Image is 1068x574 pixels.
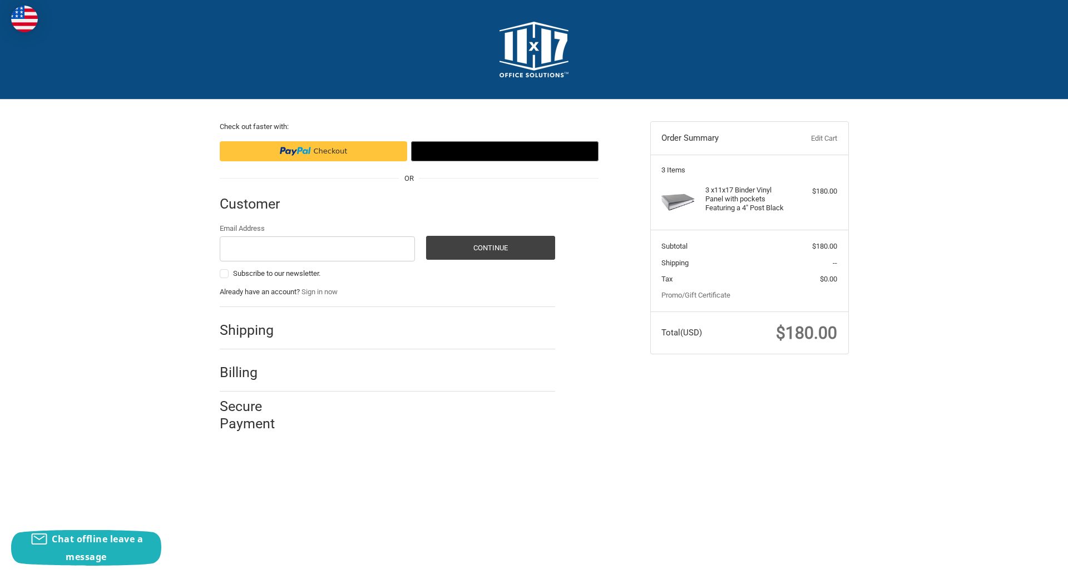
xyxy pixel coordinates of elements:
button: Google Pay [411,141,599,161]
p: Check out faster with: [220,121,599,132]
button: Continue [426,236,555,260]
span: Chat offline leave a message [52,533,143,563]
p: Already have an account? [220,286,555,298]
iframe: PayPal-paypal [220,141,407,161]
button: Chat offline leave a message [11,530,161,566]
h2: Secure Payment [220,398,295,433]
a: Promo/Gift Certificate [661,291,730,299]
span: $0.00 [820,275,837,283]
span: Shipping [661,259,689,267]
h2: Customer [220,195,285,212]
h3: Order Summary [661,133,782,144]
span: -- [833,259,837,267]
a: Edit Cart [782,133,837,144]
span: $180.00 [812,242,837,250]
h4: 3 x 11x17 Binder Vinyl Panel with pockets Featuring a 4" Post Black [705,186,790,213]
span: Total (USD) [661,328,702,338]
img: 11x17.com [500,22,568,77]
span: Subscribe to our newsletter. [233,269,320,278]
a: Sign in now [301,288,338,296]
span: Tax [661,275,673,283]
div: $180.00 [793,186,837,197]
h3: 3 Items [661,166,837,175]
span: $180.00 [776,323,837,343]
span: OR [399,173,419,184]
h2: Shipping [220,321,285,339]
span: Subtotal [661,242,688,250]
h2: Billing [220,364,285,381]
label: Email Address [220,223,416,234]
img: duty and tax information for United States [11,6,38,32]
